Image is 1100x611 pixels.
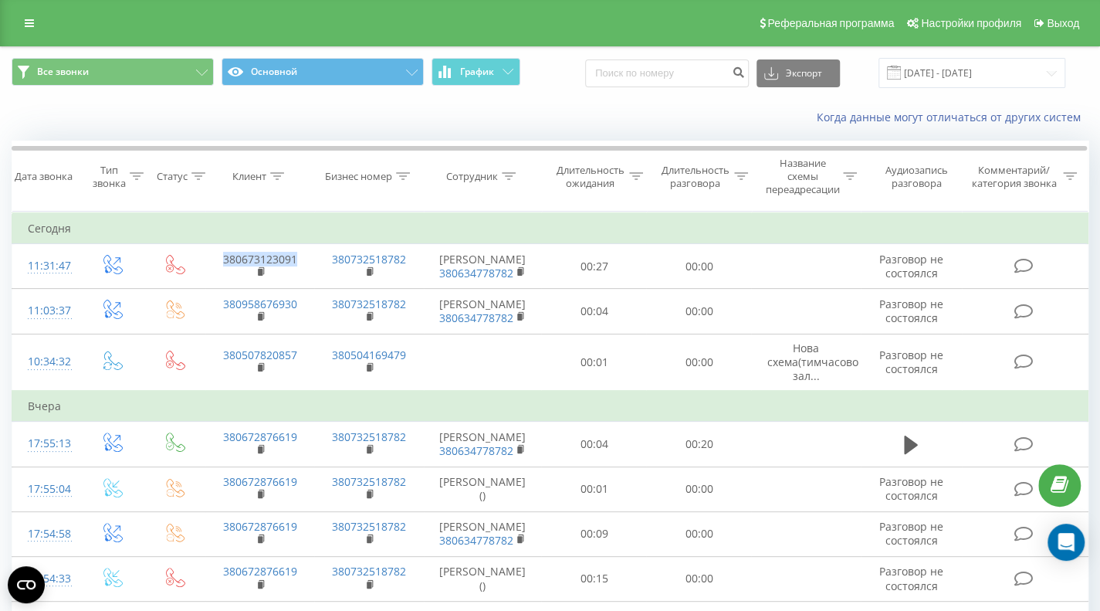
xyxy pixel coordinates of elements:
[424,244,541,289] td: [PERSON_NAME]
[541,467,646,511] td: 00:01
[223,564,297,579] a: 380672876619
[28,564,64,594] div: 17:54:33
[541,244,646,289] td: 00:27
[439,266,513,280] a: 380634778782
[646,289,751,334] td: 00:00
[332,429,406,444] a: 380732518782
[332,348,406,362] a: 380504169479
[765,157,839,196] div: Название схемы переадресации
[12,391,1088,422] td: Вчера
[1047,17,1079,29] span: Выход
[767,17,894,29] span: Реферальная программа
[332,519,406,534] a: 380732518782
[12,213,1088,244] td: Сегодня
[223,252,297,266] a: 380673123091
[969,164,1059,190] div: Комментарий/категория звонка
[424,467,541,511] td: [PERSON_NAME] ()
[646,467,751,511] td: 00:00
[28,429,64,459] div: 17:55:13
[223,348,297,362] a: 380507820857
[12,58,214,86] button: Все звонки
[646,556,751,601] td: 00:00
[28,296,64,326] div: 11:03:37
[817,110,1088,124] a: Когда данные могут отличаться от других систем
[424,289,541,334] td: [PERSON_NAME]
[541,334,646,391] td: 00:01
[767,341,858,383] span: Нова схема(тимчасово зал...
[28,519,64,549] div: 17:54:58
[446,170,498,183] div: Сотрудник
[223,474,297,489] a: 380672876619
[879,519,943,548] span: Разговор не состоялся
[28,251,64,281] div: 11:31:47
[157,170,188,183] div: Статус
[646,334,751,391] td: 00:00
[879,297,943,325] span: Разговор не состоялся
[646,511,751,556] td: 00:00
[646,244,751,289] td: 00:00
[232,170,266,183] div: Клиент
[15,170,73,183] div: Дата звонка
[439,533,513,548] a: 380634778782
[432,58,520,86] button: График
[332,297,406,311] a: 380732518782
[332,474,406,489] a: 380732518782
[541,511,646,556] td: 00:09
[8,566,45,603] button: Open CMP widget
[460,66,494,77] span: График
[541,556,646,601] td: 00:15
[541,289,646,334] td: 00:04
[879,252,943,280] span: Разговор не состоялся
[424,422,541,467] td: [PERSON_NAME]
[332,564,406,579] a: 380732518782
[541,422,646,467] td: 00:04
[223,519,297,534] a: 380672876619
[424,556,541,601] td: [PERSON_NAME] ()
[93,164,126,190] div: Тип звонка
[921,17,1021,29] span: Настройки профиля
[555,164,624,190] div: Длительность ожидания
[879,474,943,503] span: Разговор не состоялся
[28,474,64,504] div: 17:55:04
[661,164,730,190] div: Длительность разговора
[875,164,958,190] div: Аудиозапись разговора
[585,59,749,87] input: Поиск по номеру
[879,348,943,376] span: Разговор не состоялся
[37,66,89,78] span: Все звонки
[424,511,541,556] td: [PERSON_NAME]
[439,311,513,325] a: 380634778782
[223,429,297,444] a: 380672876619
[439,443,513,458] a: 380634778782
[28,347,64,377] div: 10:34:32
[222,58,424,86] button: Основной
[223,297,297,311] a: 380958676930
[332,252,406,266] a: 380732518782
[325,170,392,183] div: Бизнес номер
[646,422,751,467] td: 00:20
[879,564,943,592] span: Разговор не состоялся
[756,59,840,87] button: Экспорт
[1048,524,1085,561] div: Open Intercom Messenger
